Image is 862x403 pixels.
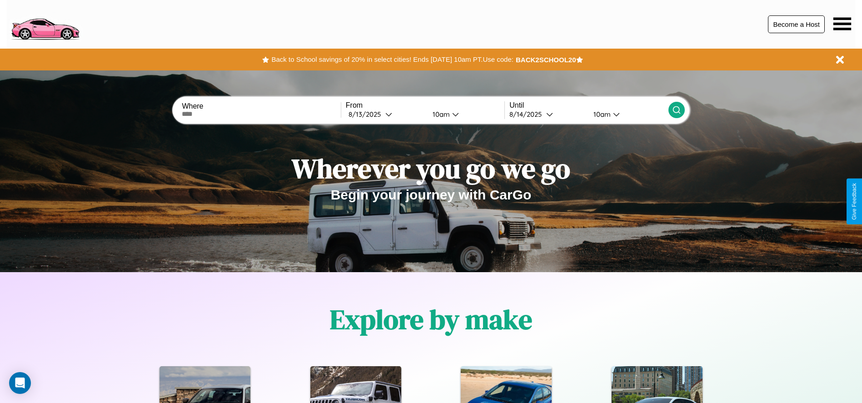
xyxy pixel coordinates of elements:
[346,109,425,119] button: 8/13/2025
[516,56,576,64] b: BACK2SCHOOL20
[269,53,515,66] button: Back to School savings of 20% in select cities! Ends [DATE] 10am PT.Use code:
[509,101,668,109] label: Until
[346,101,504,109] label: From
[589,110,613,119] div: 10am
[182,102,340,110] label: Where
[349,110,385,119] div: 8 / 13 / 2025
[330,301,532,338] h1: Explore by make
[428,110,452,119] div: 10am
[851,183,857,220] div: Give Feedback
[509,110,546,119] div: 8 / 14 / 2025
[586,109,668,119] button: 10am
[768,15,825,33] button: Become a Host
[9,372,31,394] div: Open Intercom Messenger
[7,5,83,42] img: logo
[425,109,505,119] button: 10am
